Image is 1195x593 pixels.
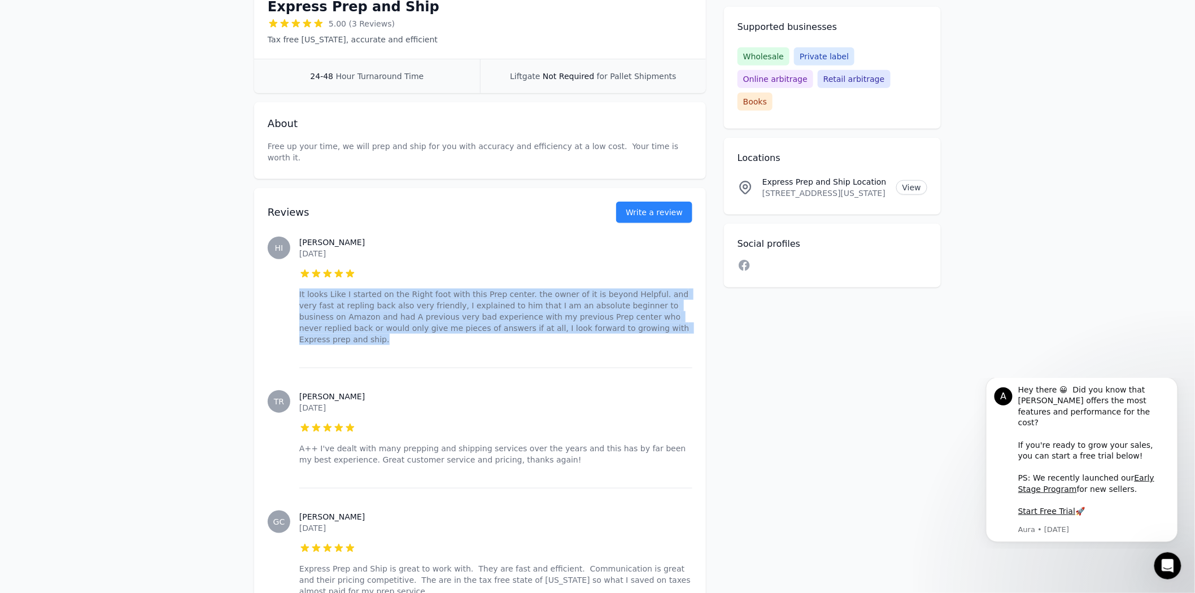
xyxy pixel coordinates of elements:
[510,72,540,81] span: Liftgate
[299,237,692,248] h3: [PERSON_NAME]
[49,147,200,157] p: Message from Aura, sent 1w ago
[738,20,927,34] h2: Supported businesses
[738,93,773,111] span: Books
[275,244,284,252] span: HI
[49,7,200,139] div: Hey there 😀 Did you know that [PERSON_NAME] offers the most features and performance for the cost...
[25,10,43,28] div: Profile image for Aura
[299,443,692,465] p: A++ I've dealt with many prepping and shipping services over the years and this has by far been m...
[818,70,890,88] span: Retail arbitrage
[299,524,326,533] time: [DATE]
[969,378,1195,549] iframe: Intercom notifications message
[738,237,927,251] h2: Social profiles
[794,47,854,66] span: Private label
[762,188,887,199] p: [STREET_ADDRESS][US_STATE]
[268,34,439,45] p: Tax free [US_STATE], accurate and efficient
[311,72,334,81] span: 24-48
[299,289,692,345] p: It looks Like I started on the Right foot with this Prep center. the owner of it is beyond Helpfu...
[268,204,580,220] h2: Reviews
[738,151,927,165] h2: Locations
[274,398,284,405] span: TR
[336,72,424,81] span: Hour Turnaround Time
[597,72,677,81] span: for Pallet Shipments
[49,7,200,145] div: Message content
[762,176,887,188] p: Express Prep and Ship Location
[299,511,692,522] h3: [PERSON_NAME]
[299,403,326,412] time: [DATE]
[299,391,692,402] h3: [PERSON_NAME]
[268,141,692,163] p: Free up your time, we will prep and ship for you with accuracy and efficiency at a low cost. Your...
[299,249,326,258] time: [DATE]
[616,202,692,223] a: Write a review
[738,47,790,66] span: Wholesale
[49,129,106,138] a: Start Free Trial
[543,72,594,81] span: Not Required
[106,129,116,138] b: 🚀
[329,18,395,29] span: 5.00 (3 Reviews)
[1154,552,1181,579] iframe: Intercom live chat
[273,518,285,526] span: GC
[738,70,813,88] span: Online arbitrage
[268,116,692,132] h2: About
[896,180,927,195] a: View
